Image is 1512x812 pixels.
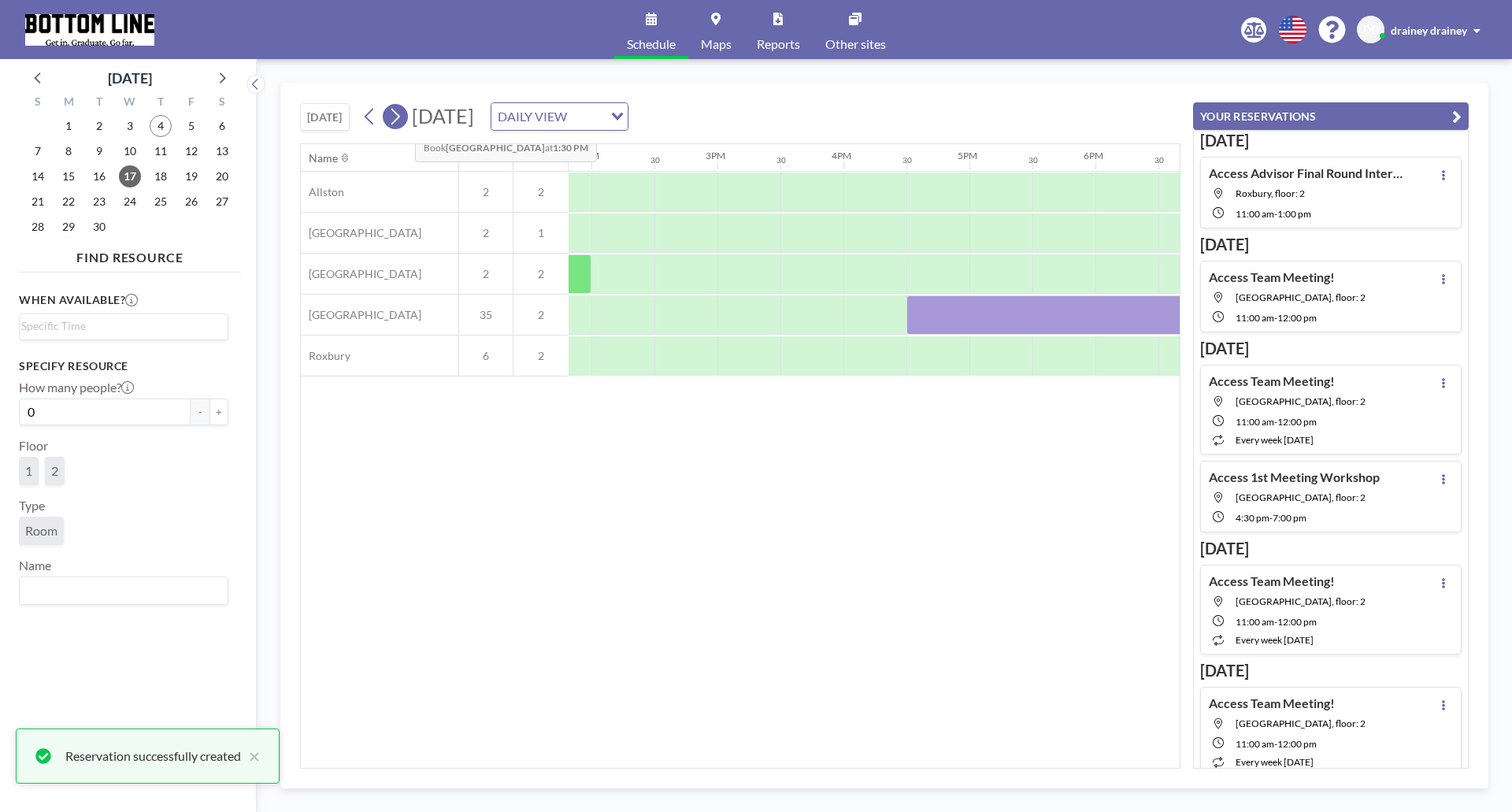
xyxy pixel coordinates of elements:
[25,463,32,479] span: 1
[27,165,49,187] span: Sunday, September 14, 2025
[1209,165,1406,181] h4: Access Advisor Final Round Interviews
[1209,573,1335,589] h4: Access Team Meeting!
[1028,155,1038,165] div: 30
[1209,269,1335,285] h4: Access Team Meeting!
[180,140,202,162] span: Friday, September 12, 2025
[1236,738,1274,750] span: 11:00 AM
[572,106,602,127] input: Search for option
[25,523,57,539] span: Room
[1236,616,1274,628] span: 11:00 AM
[1209,373,1335,389] h4: Access Team Meeting!
[176,93,206,113] div: F
[301,226,421,240] span: [GEOGRAPHIC_DATA]
[1236,208,1274,220] span: 11:00 AM
[300,103,350,131] button: [DATE]
[902,155,912,165] div: 30
[1236,291,1366,303] span: Mission Hill, floor: 2
[150,191,172,213] span: Thursday, September 25, 2025
[491,103,628,130] div: Search for option
[415,131,597,162] span: Book at
[1274,616,1277,628] span: -
[180,165,202,187] span: Friday, September 19, 2025
[412,104,474,128] span: [DATE]
[25,14,154,46] img: organization-logo
[27,191,49,213] span: Sunday, September 21, 2025
[19,243,241,265] h4: FIND RESOURCE
[1277,416,1317,428] span: 12:00 PM
[211,115,233,137] span: Saturday, September 6, 2025
[119,115,141,137] span: Wednesday, September 3, 2025
[19,498,45,514] label: Type
[627,38,676,50] span: Schedule
[119,165,141,187] span: Wednesday, September 17, 2025
[54,93,84,113] div: M
[701,38,732,50] span: Maps
[19,438,48,454] label: Floor
[57,165,80,187] span: Monday, September 15, 2025
[57,140,80,162] span: Monday, September 8, 2025
[1273,512,1306,524] span: 7:00 PM
[88,216,110,238] span: Tuesday, September 30, 2025
[150,165,172,187] span: Thursday, September 18, 2025
[145,93,176,113] div: T
[119,140,141,162] span: Wednesday, September 10, 2025
[1277,616,1317,628] span: 12:00 PM
[65,747,241,766] div: Reservation successfully created
[513,308,569,322] span: 2
[459,349,513,363] span: 6
[1277,312,1317,324] span: 12:00 PM
[57,216,80,238] span: Monday, September 29, 2025
[211,165,233,187] span: Saturday, September 20, 2025
[1200,661,1462,680] h3: [DATE]
[1236,595,1366,607] span: Mission Hill, floor: 2
[23,93,54,113] div: S
[88,140,110,162] span: Tuesday, September 9, 2025
[27,140,49,162] span: Sunday, September 7, 2025
[84,93,115,113] div: T
[1236,416,1274,428] span: 11:00 AM
[459,226,513,240] span: 2
[459,185,513,199] span: 2
[88,165,110,187] span: Tuesday, September 16, 2025
[108,67,152,89] div: [DATE]
[241,747,260,766] button: close
[301,349,350,363] span: Roxbury
[1236,756,1314,768] span: every week [DATE]
[180,115,202,137] span: Friday, September 5, 2025
[115,93,146,113] div: W
[206,93,237,113] div: S
[21,317,219,335] input: Search for option
[180,191,202,213] span: Friday, September 26, 2025
[1236,312,1274,324] span: 11:00 AM
[513,267,569,281] span: 2
[1236,512,1269,524] span: 4:30 PM
[1236,395,1366,407] span: Mission Hill, floor: 2
[119,191,141,213] span: Wednesday, September 24, 2025
[27,216,49,238] span: Sunday, September 28, 2025
[88,191,110,213] span: Tuesday, September 23, 2025
[1236,491,1366,503] span: Mission Hill, floor: 2
[513,226,569,240] span: 1
[1236,434,1314,446] span: every week [DATE]
[757,38,800,50] span: Reports
[513,349,569,363] span: 2
[21,580,219,601] input: Search for option
[191,399,209,425] button: -
[301,267,421,281] span: [GEOGRAPHIC_DATA]
[20,314,228,338] div: Search for option
[1084,150,1103,161] div: 6PM
[309,151,338,165] div: Name
[19,380,134,395] label: How many people?
[650,155,660,165] div: 30
[57,115,80,137] span: Monday, September 1, 2025
[301,185,344,199] span: Allston
[1154,155,1164,165] div: 30
[1209,469,1380,485] h4: Access 1st Meeting Workshop
[1236,634,1314,646] span: every week [DATE]
[1274,738,1277,750] span: -
[211,191,233,213] span: Saturday, September 27, 2025
[1200,131,1462,150] h3: [DATE]
[19,359,228,373] h3: Specify resource
[1200,235,1462,254] h3: [DATE]
[1193,102,1469,130] button: YOUR RESERVATIONS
